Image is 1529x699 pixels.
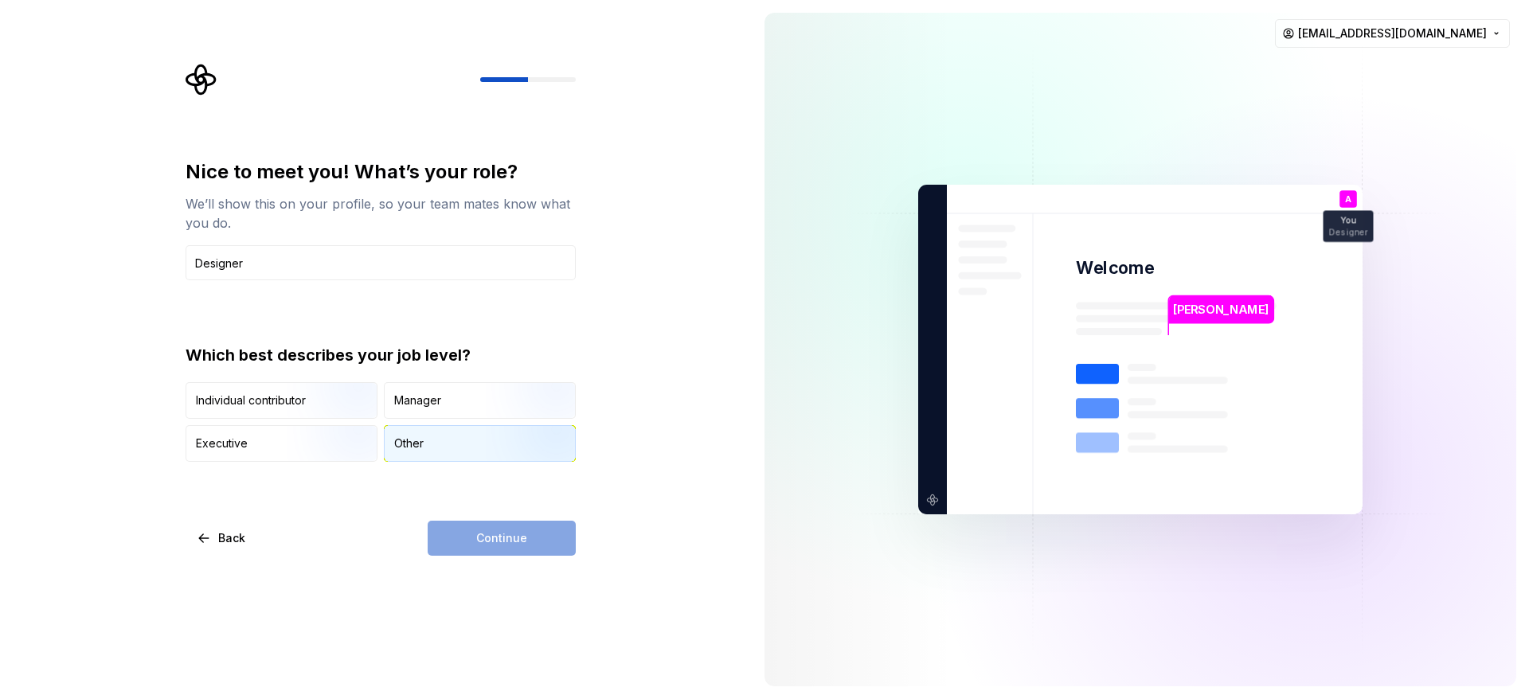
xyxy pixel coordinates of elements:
[196,392,306,408] div: Individual contributor
[1329,228,1368,236] p: Designer
[186,159,576,185] div: Nice to meet you! What’s your role?
[1345,195,1351,204] p: A
[186,64,217,96] svg: Supernova Logo
[394,392,441,408] div: Manager
[186,344,576,366] div: Which best describes your job level?
[394,435,424,451] div: Other
[186,521,259,556] button: Back
[1298,25,1487,41] span: [EMAIL_ADDRESS][DOMAIN_NAME]
[1340,217,1356,225] p: You
[218,530,245,546] span: Back
[186,194,576,232] div: We’ll show this on your profile, so your team mates know what you do.
[1076,256,1154,279] p: Welcome
[186,245,576,280] input: Job title
[196,435,248,451] div: Executive
[1173,301,1269,318] p: [PERSON_NAME]
[1275,19,1510,48] button: [EMAIL_ADDRESS][DOMAIN_NAME]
